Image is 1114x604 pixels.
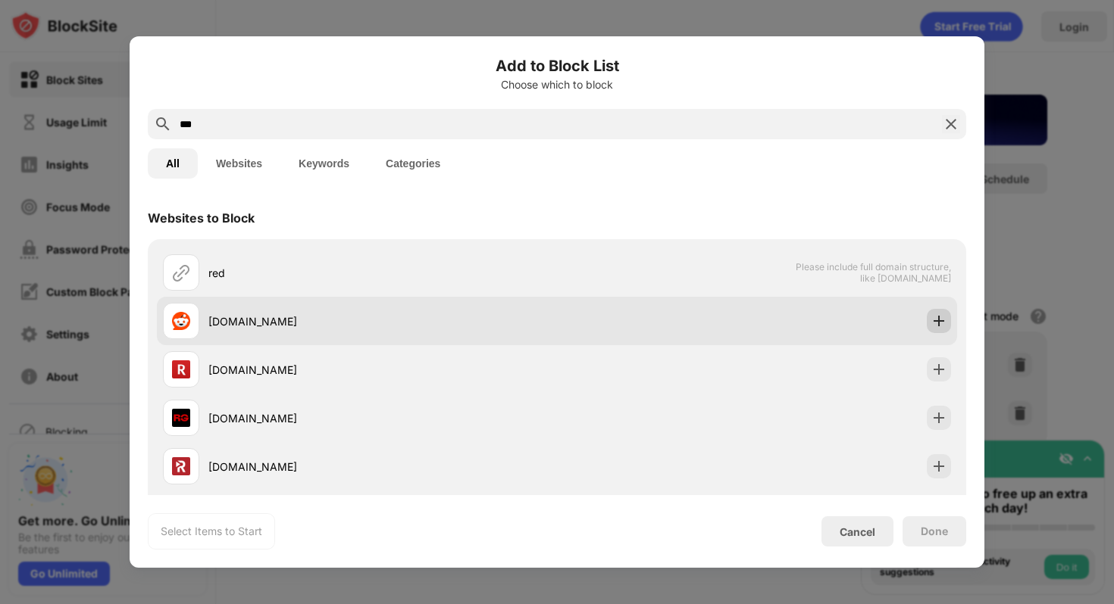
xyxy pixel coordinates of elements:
button: Categories [368,148,458,179]
button: Keywords [280,148,368,179]
img: favicons [172,312,190,330]
button: All [148,148,198,179]
div: [DOMAIN_NAME] [208,313,557,329]
img: favicons [172,360,190,378]
div: [DOMAIN_NAME] [208,459,557,475]
div: Websites to Block [148,210,255,226]
img: url.svg [172,263,190,282]
div: Done [921,525,948,537]
img: favicons [172,409,190,427]
img: favicons [172,457,190,475]
img: search.svg [154,115,172,133]
button: Websites [198,148,280,179]
div: red [208,265,557,281]
div: Select Items to Start [161,524,262,539]
h6: Add to Block List [148,54,966,77]
div: Cancel [840,525,875,538]
div: [DOMAIN_NAME] [208,410,557,426]
img: search-close [942,115,960,133]
span: Please include full domain structure, like [DOMAIN_NAME] [795,261,951,284]
div: Choose which to block [148,79,966,91]
div: [DOMAIN_NAME] [208,362,557,378]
